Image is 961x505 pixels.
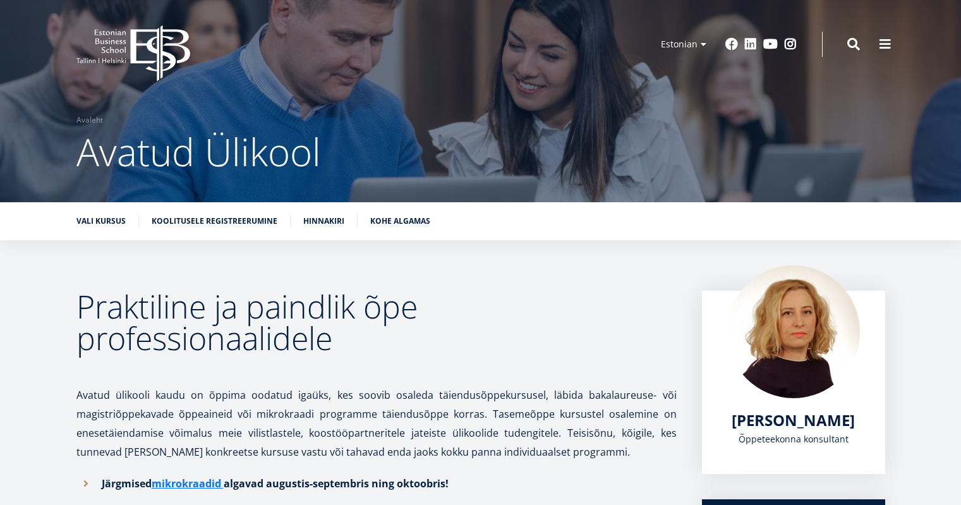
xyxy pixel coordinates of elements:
[725,38,738,51] a: Facebook
[152,474,162,493] a: m
[152,215,277,228] a: Koolitusele registreerumine
[784,38,797,51] a: Instagram
[76,215,126,228] a: Vali kursus
[727,430,860,449] div: Õppeteekonna konsultant
[102,477,449,490] strong: Järgmised algavad augustis-septembris ning oktoobris!
[727,265,860,398] img: Kadri Osula Learning Journey Advisor
[162,474,221,493] a: ikrokraadid
[744,38,757,51] a: Linkedin
[732,411,855,430] a: [PERSON_NAME]
[76,114,103,126] a: Avaleht
[76,126,321,178] span: Avatud Ülikool
[76,367,677,461] p: Avatud ülikooli kaudu on õppima oodatud igaüks, kes soovib osaleda täiendusõppekursusel, läbida b...
[76,291,677,354] h2: Praktiline ja paindlik õpe professionaalidele
[303,215,344,228] a: Hinnakiri
[763,38,778,51] a: Youtube
[732,410,855,430] span: [PERSON_NAME]
[370,215,430,228] a: Kohe algamas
